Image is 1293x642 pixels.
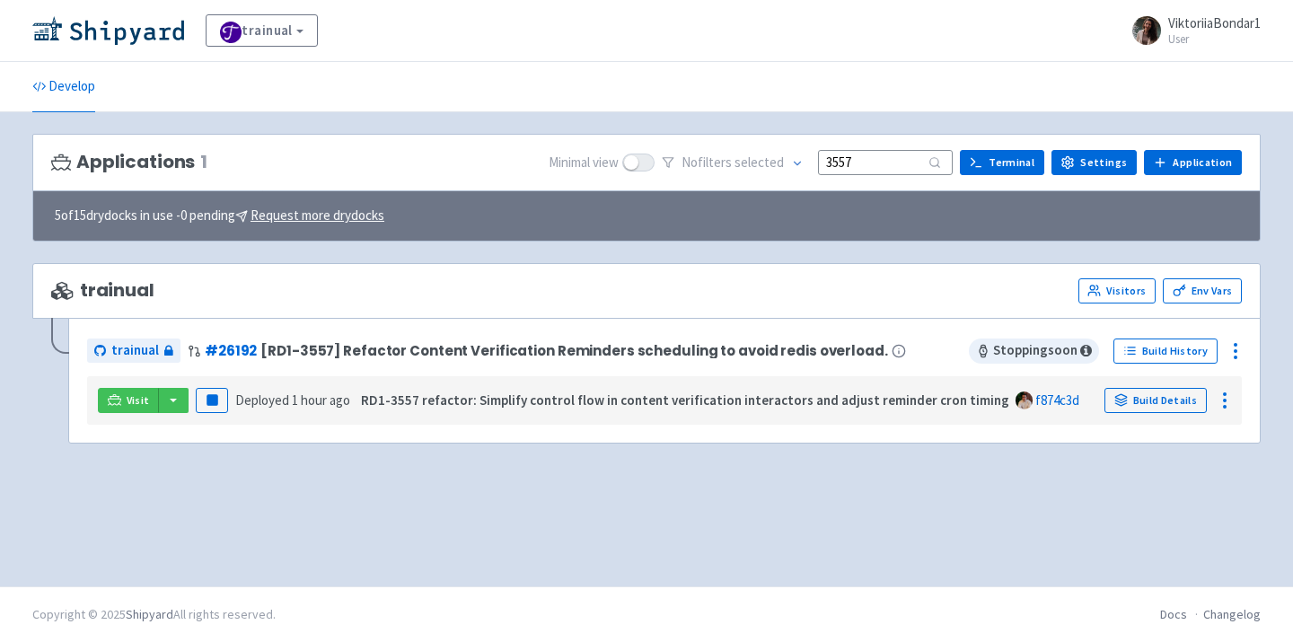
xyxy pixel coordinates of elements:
[127,393,150,408] span: Visit
[1051,150,1137,175] a: Settings
[969,339,1099,364] span: Stopping soon
[682,153,784,173] span: No filter s
[32,16,184,45] img: Shipyard logo
[87,339,180,363] a: trainual
[1035,391,1079,409] a: f874c3d
[111,340,159,361] span: trainual
[98,388,159,413] a: Visit
[51,280,154,301] span: trainual
[1104,388,1207,413] a: Build Details
[32,62,95,112] a: Develop
[126,606,173,622] a: Shipyard
[960,150,1044,175] a: Terminal
[1203,606,1261,622] a: Changelog
[251,207,384,224] u: Request more drydocks
[55,206,384,226] span: 5 of 15 drydocks in use - 0 pending
[292,391,350,409] time: 1 hour ago
[235,391,350,409] span: Deployed
[1078,278,1156,303] a: Visitors
[1113,339,1218,364] a: Build History
[200,152,207,172] span: 1
[1121,16,1261,45] a: ViktoriiaBondar1 User
[1160,606,1187,622] a: Docs
[1144,150,1242,175] a: Application
[818,150,953,174] input: Search...
[1163,278,1242,303] a: Env Vars
[206,14,318,47] a: trainual
[196,388,228,413] button: Pause
[51,152,207,172] h3: Applications
[549,153,619,173] span: Minimal view
[1168,33,1261,45] small: User
[32,605,276,624] div: Copyright © 2025 All rights reserved.
[205,341,257,360] a: #26192
[260,343,887,358] span: [RD1-3557] Refactor Content Verification Reminders scheduling to avoid redis overload.
[734,154,784,171] span: selected
[361,391,1009,409] strong: RD1-3557 refactor: Simplify control flow in content verification interactors and adjust reminder ...
[1168,14,1261,31] span: ViktoriiaBondar1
